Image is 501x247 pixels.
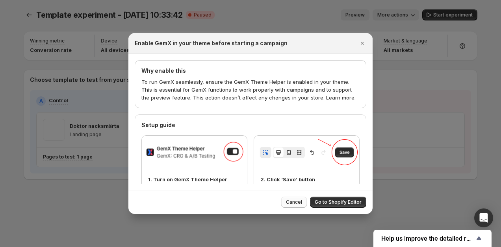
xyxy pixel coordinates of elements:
div: Open Intercom Messenger [474,208,493,227]
span: Help us improve the detailed report for A/B campaigns [381,235,474,242]
img: 1. Turn on GemX Theme Helper [142,136,247,169]
h4: Why enable this [141,67,360,75]
p: 2. Click ‘Save’ button [260,175,353,183]
span: Go to Shopify Editor [315,199,362,205]
p: To run GemX seamlessly, ensure the GemX Theme Helper is enabled in your theme. This is essential ... [141,78,360,101]
button: Go to Shopify Editor [310,197,366,208]
button: Show survey - Help us improve the detailed report for A/B campaigns [381,234,484,243]
h2: Enable GemX in your theme before starting a campaign [135,39,288,47]
button: Close [357,38,368,49]
span: Cancel [286,199,302,205]
h4: Setup guide [141,121,360,129]
img: 2. Click ‘Save’ button [254,136,359,169]
p: 1. Turn on GemX Theme Helper [148,175,241,183]
button: Cancel [281,197,307,208]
